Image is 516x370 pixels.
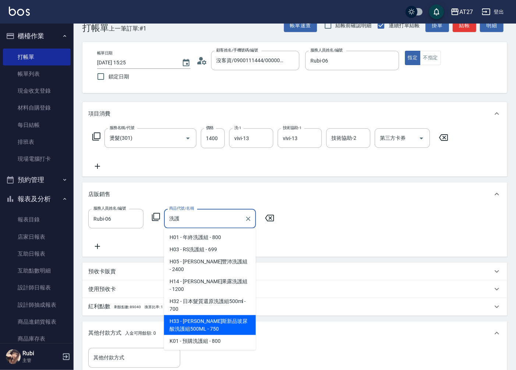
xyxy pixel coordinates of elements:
a: 報表目錄 [3,211,71,228]
span: 剩餘點數: 89040 [114,305,141,309]
span: 連續打單結帳 [389,22,420,29]
span: H01 - 年終洗護組 - 800 [164,231,256,243]
a: 現場電腦打卡 [3,150,71,167]
button: 帳單速查 [284,19,317,32]
a: 商品庫存表 [3,330,71,347]
button: 不指定 [420,51,441,65]
span: 鎖定日期 [108,73,129,81]
label: 洗-1 [234,125,241,131]
label: 價格 [206,125,214,131]
div: 項目消費 [82,102,507,125]
button: 指定 [405,51,421,65]
p: 紅利點數 [88,303,163,311]
a: 每日結帳 [3,117,71,134]
button: 登出 [479,5,507,19]
a: 打帳單 [3,49,71,65]
a: 帳單列表 [3,65,71,82]
label: 服務名稱/代號 [110,125,134,131]
p: 使用預收卡 [88,285,116,293]
p: 店販銷售 [88,191,110,198]
a: 現金收支登錄 [3,82,71,99]
p: 預收卡販賣 [88,268,116,275]
span: K01 - 預購洗護組 - 800 [164,335,256,347]
a: 設計師日報表 [3,279,71,296]
h5: Rubi [22,350,60,357]
img: Person [6,349,21,364]
p: 主管 [22,357,60,364]
button: 掛單 [426,19,449,32]
a: 互助日報表 [3,245,71,262]
p: 項目消費 [88,110,110,118]
button: Choose date, selected date is 2025-08-14 [177,54,195,72]
a: 材料自購登錄 [3,99,71,116]
p: 其他付款方式 [88,329,156,337]
span: H14 - [PERSON_NAME]果露洗護組 - 1200 [164,275,256,295]
label: 商品代號/名稱 [169,206,194,211]
a: 排班表 [3,134,71,150]
div: 使用預收卡 [82,280,507,298]
div: 其他付款方式入金可用餘額: 0 [82,321,507,345]
div: 預收卡販賣 [82,263,507,280]
span: H32 - 日本髮質還原洗護組500ml - 700 [164,295,256,315]
img: Logo [9,7,30,16]
button: Open [416,132,427,144]
label: 服務人員姓名/編號 [310,47,343,53]
button: 結帳 [453,19,476,32]
button: 報表及分析 [3,189,71,209]
span: 結帳前確認明細 [336,22,372,29]
label: 服務人員姓名/編號 [93,206,126,211]
div: AT27 [459,7,473,17]
button: Clear [243,214,253,224]
span: H03 - RS洗護組 - 699 [164,243,256,256]
button: 櫃檯作業 [3,26,71,46]
h3: 打帳單 [82,23,109,33]
span: H33 - [PERSON_NAME]斯新品玻尿酸洗護組500ML - 750 [164,315,256,335]
span: 入金可用餘額: 0 [125,331,156,336]
span: H05 - [PERSON_NAME]豐沛洗護組 - 2400 [164,256,256,275]
a: 設計師抽成報表 [3,296,71,313]
div: 店販銷售 [82,182,507,206]
label: 帳單日期 [97,50,113,56]
label: 技術協助-1 [283,125,302,131]
span: 換算比率: 1 [145,305,163,309]
label: 顧客姓名/手機號碼/編號 [216,47,258,53]
button: AT27 [448,4,476,19]
a: 商品進銷貨報表 [3,313,71,330]
button: 預約管理 [3,170,71,189]
a: 店家日報表 [3,228,71,245]
button: 明細 [480,19,503,32]
button: Open [182,132,194,144]
button: save [429,4,444,19]
span: 上一筆訂單:#1 [109,24,147,33]
input: YYYY/MM/DD hh:mm [97,57,174,69]
div: 紅利點數剩餘點數: 89040換算比率: 1 [82,298,507,316]
a: 互助點數明細 [3,262,71,279]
